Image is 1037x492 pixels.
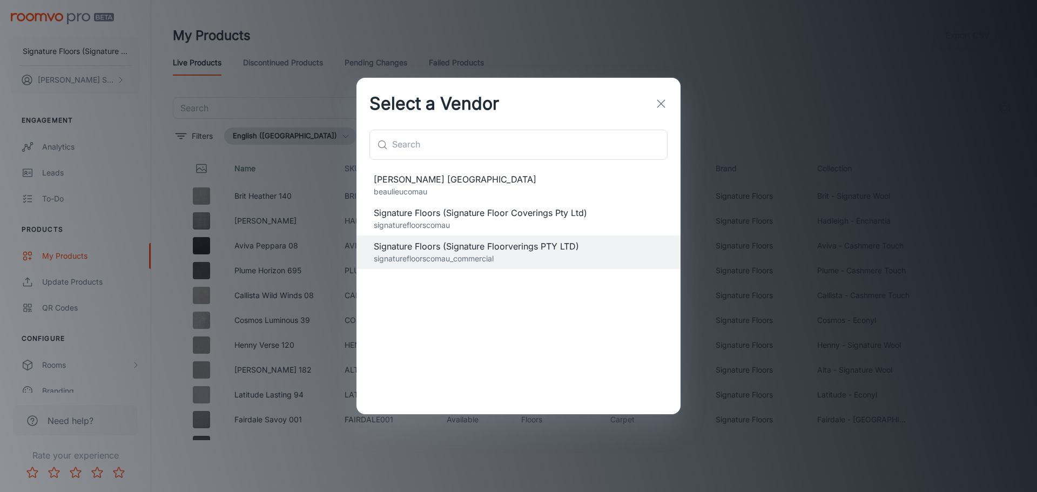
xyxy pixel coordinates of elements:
span: Signature Floors (Signature Floor Coverings Pty Ltd) [374,206,663,219]
div: [PERSON_NAME] [GEOGRAPHIC_DATA]beaulieucomau [356,169,681,202]
div: Signature Floors (Signature Floor Coverings Pty Ltd)signaturefloorscomau [356,202,681,235]
h2: Select a Vendor [356,78,512,130]
span: [PERSON_NAME] [GEOGRAPHIC_DATA] [374,173,663,186]
p: signaturefloorscomau_commercial [374,253,663,265]
p: beaulieucomau [374,186,663,198]
div: Signature Floors (Signature Floorverings PTY LTD)signaturefloorscomau_commercial [356,235,681,269]
input: Search [392,130,668,160]
p: signaturefloorscomau [374,219,663,231]
span: Signature Floors (Signature Floorverings PTY LTD) [374,240,663,253]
